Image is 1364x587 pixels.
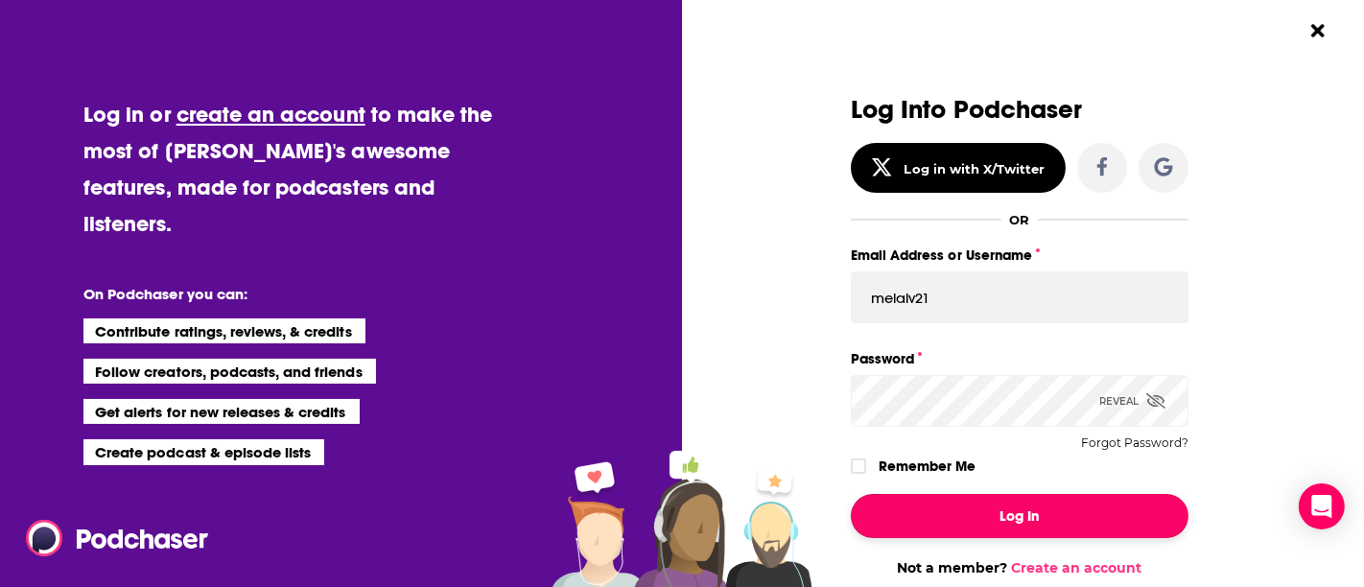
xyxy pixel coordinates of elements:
label: Email Address or Username [851,243,1188,268]
div: Reveal [1099,375,1165,427]
li: On Podchaser you can: [83,285,467,303]
div: OR [1009,212,1029,227]
li: Follow creators, podcasts, and friends [83,359,376,384]
div: Log in with X/Twitter [905,161,1046,176]
label: Password [851,346,1188,371]
button: Log In [851,494,1188,538]
label: Remember Me [879,454,976,479]
input: Email Address or Username [851,271,1188,323]
a: create an account [176,101,365,128]
img: Podchaser - Follow, Share and Rate Podcasts [26,520,210,556]
li: Contribute ratings, reviews, & credits [83,318,365,343]
a: Podchaser - Follow, Share and Rate Podcasts [26,520,195,556]
li: Get alerts for new releases & credits [83,399,359,424]
li: Create podcast & episode lists [83,439,324,464]
button: Forgot Password? [1081,436,1188,450]
div: Not a member? [851,559,1188,576]
button: Log in with X/Twitter [851,143,1066,193]
a: Create an account [1011,559,1141,576]
div: Open Intercom Messenger [1299,483,1345,529]
button: Close Button [1300,12,1336,49]
h3: Log Into Podchaser [851,96,1188,124]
